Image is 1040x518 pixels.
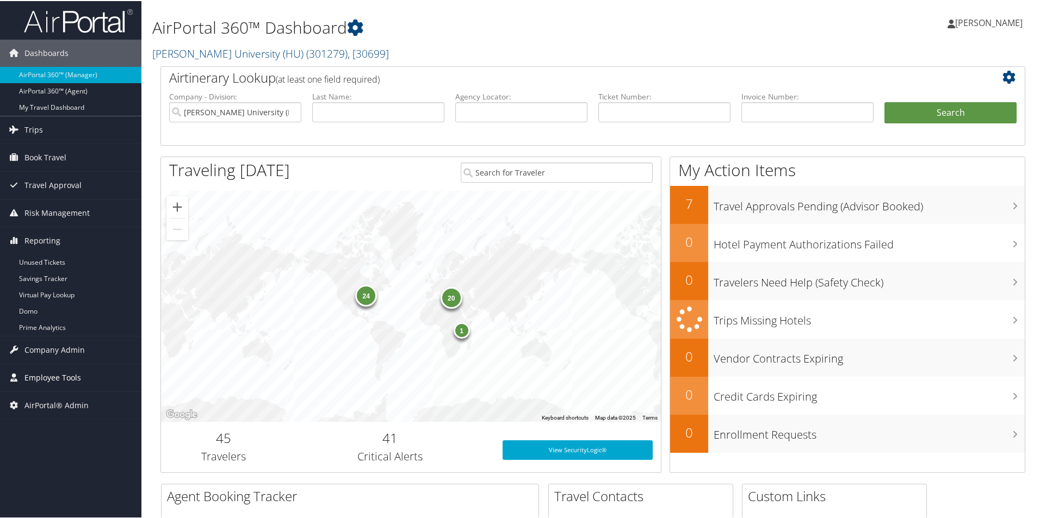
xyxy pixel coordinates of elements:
[714,269,1025,289] h3: Travelers Need Help (Safety Check)
[294,428,486,446] h2: 41
[24,363,81,390] span: Employee Tools
[670,194,708,212] h2: 7
[670,185,1025,223] a: 7Travel Approvals Pending (Advisor Booked)
[453,321,469,338] div: 1
[152,45,389,60] a: [PERSON_NAME] University (HU)
[595,414,636,420] span: Map data ©2025
[166,195,188,217] button: Zoom in
[714,307,1025,327] h3: Trips Missing Hotels
[164,407,200,421] a: Open this area in Google Maps (opens a new window)
[670,223,1025,261] a: 0Hotel Payment Authorizations Failed
[169,448,278,463] h3: Travelers
[955,16,1023,28] span: [PERSON_NAME]
[714,230,1025,251] h3: Hotel Payment Authorizations Failed
[167,486,538,504] h2: Agent Booking Tracker
[440,285,462,307] div: 20
[670,338,1025,376] a: 0Vendor Contracts Expiring
[714,383,1025,403] h3: Credit Cards Expiring
[24,39,69,66] span: Dashboards
[24,391,89,418] span: AirPortal® Admin
[24,335,85,363] span: Company Admin
[24,198,90,226] span: Risk Management
[670,422,708,441] h2: 0
[670,299,1025,338] a: Trips Missing Hotels
[714,192,1025,213] h3: Travel Approvals Pending (Advisor Booked)
[461,161,653,182] input: Search for Traveler
[24,226,60,253] span: Reporting
[554,486,733,504] h2: Travel Contacts
[24,143,66,170] span: Book Travel
[164,407,200,421] img: Google
[503,439,653,459] a: View SecurityLogic®
[670,232,708,250] h2: 0
[169,67,945,86] h2: Airtinerary Lookup
[748,486,926,504] h2: Custom Links
[670,270,708,288] h2: 0
[542,413,589,421] button: Keyboard shortcuts
[24,171,82,198] span: Travel Approval
[598,90,731,101] label: Ticket Number:
[948,5,1033,38] a: [PERSON_NAME]
[24,7,133,33] img: airportal-logo.png
[714,345,1025,365] h3: Vendor Contracts Expiring
[714,421,1025,441] h3: Enrollment Requests
[455,90,587,101] label: Agency Locator:
[24,115,43,142] span: Trips
[355,284,377,305] div: 24
[276,72,380,84] span: (at least one field required)
[670,384,708,403] h2: 0
[152,15,740,38] h1: AirPortal 360™ Dashboard
[312,90,444,101] label: Last Name:
[670,346,708,365] h2: 0
[294,448,486,463] h3: Critical Alerts
[169,428,278,446] h2: 45
[670,414,1025,452] a: 0Enrollment Requests
[670,158,1025,180] h1: My Action Items
[169,158,290,180] h1: Traveling [DATE]
[166,217,188,239] button: Zoom out
[884,101,1017,123] button: Search
[169,90,301,101] label: Company - Division:
[741,90,874,101] label: Invoice Number:
[348,45,389,60] span: , [ 30699 ]
[642,414,658,420] a: Terms (opens in new tab)
[670,376,1025,414] a: 0Credit Cards Expiring
[306,45,348,60] span: ( 301279 )
[670,261,1025,299] a: 0Travelers Need Help (Safety Check)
